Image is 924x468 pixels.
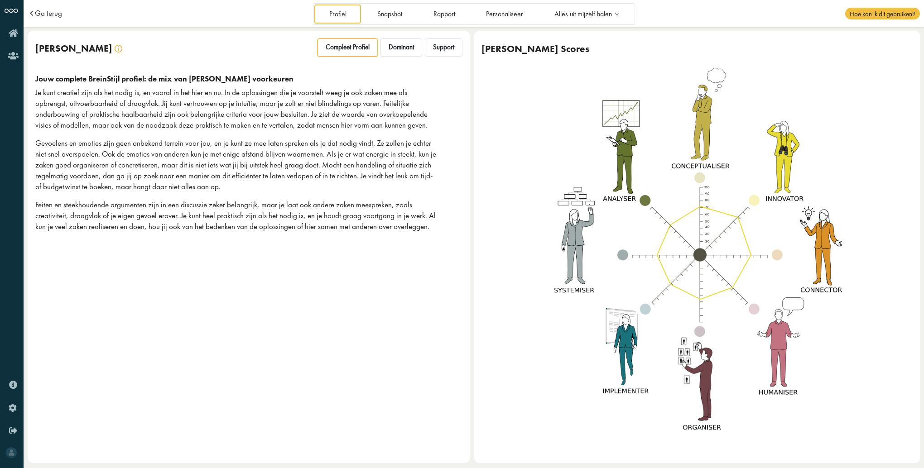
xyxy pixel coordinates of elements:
[845,8,919,19] span: Hoe kan ik dit gebruiken?
[35,42,112,54] span: [PERSON_NAME]
[314,5,361,23] a: Profiel
[35,87,439,130] p: Je kunt creatief zijn als het nodig is, en vooral in het hier en nu. In de oplossingen die je voo...
[35,74,462,83] div: Jouw complete BreinStijl profiel: de mix van [PERSON_NAME] voorkeuren
[35,138,439,192] p: Gevoelens en emoties zijn geen onbekend terrein voor jou, en je kunt ze mee laten spreken als je ...
[433,43,454,52] span: Support
[115,45,122,53] img: info.svg
[554,10,612,18] span: Alles uit mijzelf halen
[389,43,414,52] span: Dominant
[539,5,633,23] a: Alles uit mijzelf halen
[542,67,859,443] img: generalist
[419,5,470,23] a: Rapport
[35,10,62,17] a: Ga terug
[326,43,370,52] span: Compleet Profiel
[481,43,589,55] div: [PERSON_NAME] Scores
[363,5,417,23] a: Snapshot
[472,5,538,23] a: Personaliseer
[35,200,439,232] p: Feiten en steekhoudende argumenten zijn in een discussie zeker belangrijk, maar je laat ook ander...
